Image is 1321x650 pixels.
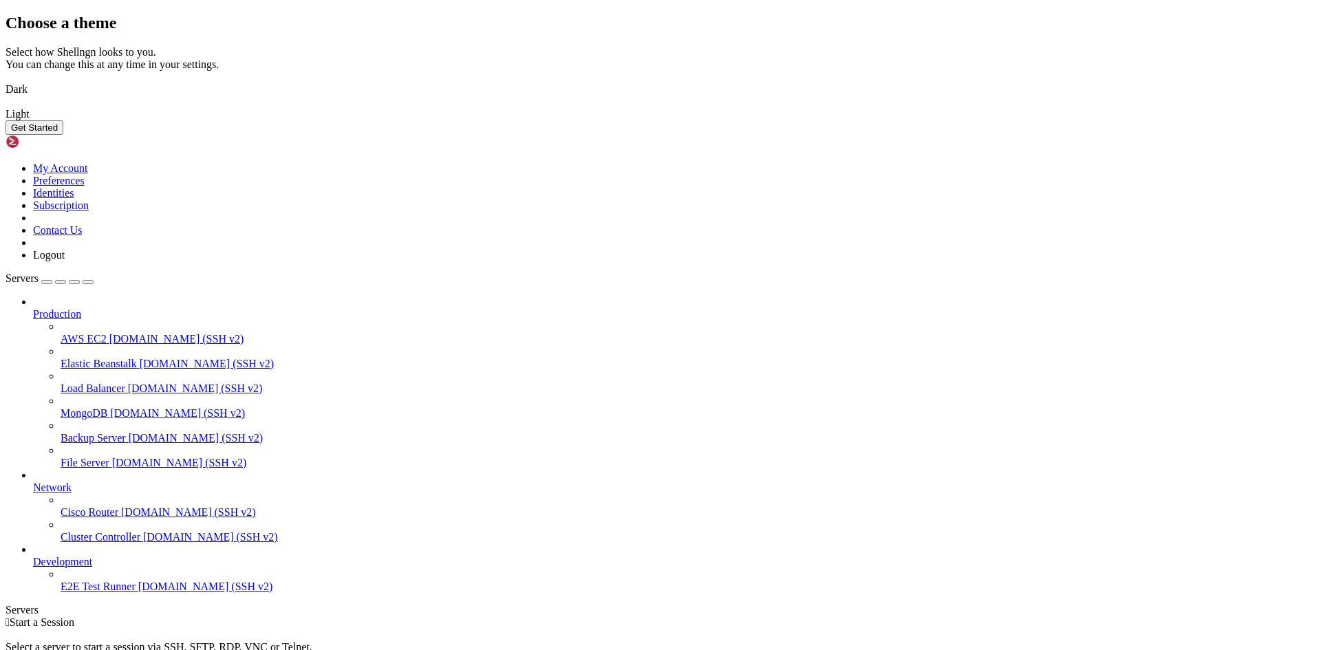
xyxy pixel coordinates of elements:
[61,395,1315,420] li: MongoDB [DOMAIN_NAME] (SSH v2)
[33,187,74,199] a: Identities
[129,432,264,444] span: [DOMAIN_NAME] (SSH v2)
[61,321,1315,345] li: AWS EC2 [DOMAIN_NAME] (SSH v2)
[33,543,1315,593] li: Development
[128,382,263,394] span: [DOMAIN_NAME] (SSH v2)
[140,358,275,369] span: [DOMAIN_NAME] (SSH v2)
[33,469,1315,543] li: Network
[33,308,1315,321] a: Production
[6,120,63,135] button: Get Started
[61,333,107,345] span: AWS EC2
[61,519,1315,543] li: Cluster Controller [DOMAIN_NAME] (SSH v2)
[6,14,1315,32] h2: Choose a theme
[33,224,83,236] a: Contact Us
[61,531,1315,543] a: Cluster Controller [DOMAIN_NAME] (SSH v2)
[33,308,81,320] span: Production
[33,175,85,186] a: Preferences
[6,616,10,628] span: 
[61,333,1315,345] a: AWS EC2 [DOMAIN_NAME] (SSH v2)
[10,616,74,628] span: Start a Session
[61,407,1315,420] a: MongoDB [DOMAIN_NAME] (SSH v2)
[6,108,1315,120] div: Light
[6,272,94,284] a: Servers
[33,481,1315,494] a: Network
[138,581,273,592] span: [DOMAIN_NAME] (SSH v2)
[61,382,125,394] span: Load Balancer
[61,407,107,419] span: MongoDB
[61,506,1315,519] a: Cisco Router [DOMAIN_NAME] (SSH v2)
[61,494,1315,519] li: Cisco Router [DOMAIN_NAME] (SSH v2)
[6,272,39,284] span: Servers
[33,556,92,567] span: Development
[6,135,85,149] img: Shellngn
[6,83,1315,96] div: Dark
[61,506,118,518] span: Cisco Router
[61,358,137,369] span: Elastic Beanstalk
[61,531,140,543] span: Cluster Controller
[61,432,1315,444] a: Backup Server [DOMAIN_NAME] (SSH v2)
[61,444,1315,469] li: File Server [DOMAIN_NAME] (SSH v2)
[61,420,1315,444] li: Backup Server [DOMAIN_NAME] (SSH v2)
[61,345,1315,370] li: Elastic Beanstalk [DOMAIN_NAME] (SSH v2)
[121,506,256,518] span: [DOMAIN_NAME] (SSH v2)
[61,370,1315,395] li: Load Balancer [DOMAIN_NAME] (SSH v2)
[6,46,1315,71] div: Select how Shellngn looks to you. You can change this at any time in your settings.
[112,457,247,468] span: [DOMAIN_NAME] (SSH v2)
[61,568,1315,593] li: E2E Test Runner [DOMAIN_NAME] (SSH v2)
[61,457,109,468] span: File Server
[110,407,245,419] span: [DOMAIN_NAME] (SSH v2)
[61,358,1315,370] a: Elastic Beanstalk [DOMAIN_NAME] (SSH v2)
[61,432,126,444] span: Backup Server
[61,457,1315,469] a: File Server [DOMAIN_NAME] (SSH v2)
[109,333,244,345] span: [DOMAIN_NAME] (SSH v2)
[33,199,89,211] a: Subscription
[33,249,65,261] a: Logout
[33,556,1315,568] a: Development
[33,162,88,174] a: My Account
[61,581,136,592] span: E2E Test Runner
[6,604,1315,616] div: Servers
[61,581,1315,593] a: E2E Test Runner [DOMAIN_NAME] (SSH v2)
[61,382,1315,395] a: Load Balancer [DOMAIN_NAME] (SSH v2)
[143,531,278,543] span: [DOMAIN_NAME] (SSH v2)
[33,481,72,493] span: Network
[33,296,1315,469] li: Production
